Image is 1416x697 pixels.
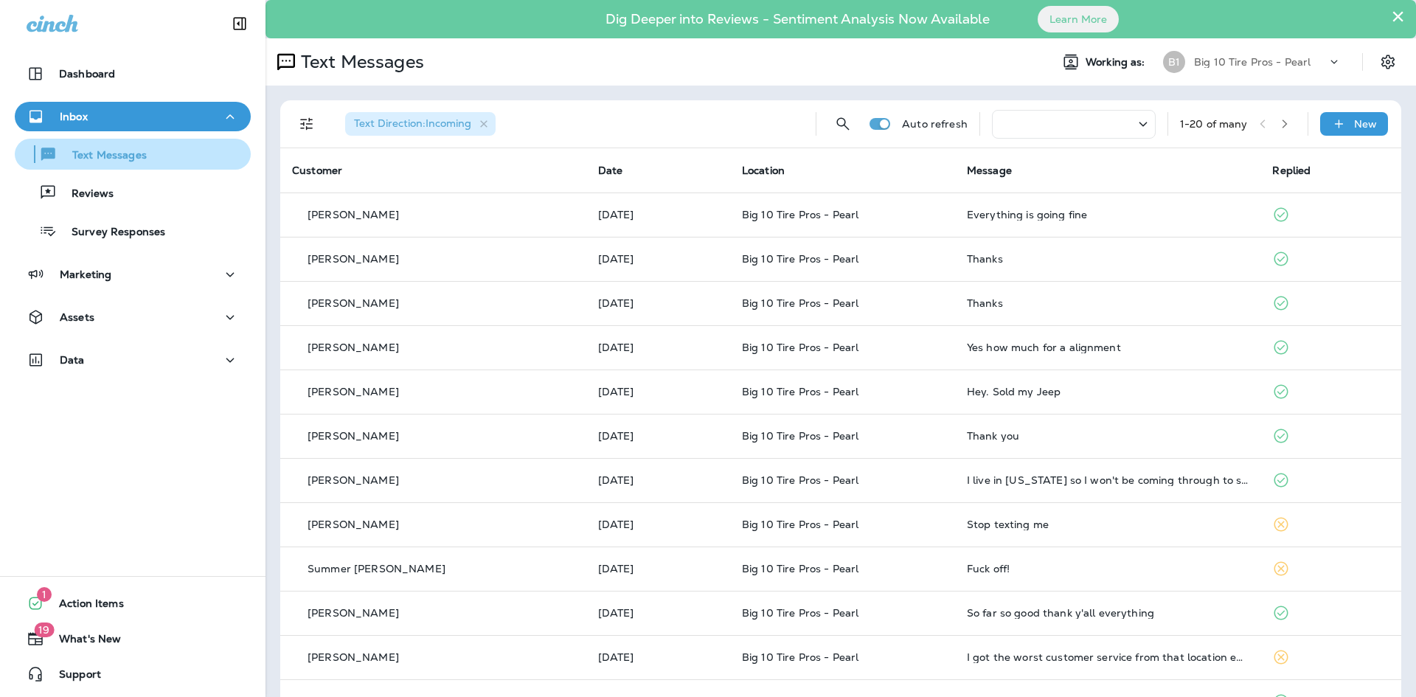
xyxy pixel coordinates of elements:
[15,589,251,618] button: 1Action Items
[295,51,424,73] p: Text Messages
[967,164,1012,177] span: Message
[308,474,399,486] p: [PERSON_NAME]
[742,562,858,575] span: Big 10 Tire Pros - Pearl
[967,209,1249,221] div: Everything is going fine
[742,651,858,664] span: Big 10 Tire Pros - Pearl
[902,118,968,130] p: Auto refresh
[37,587,52,602] span: 1
[967,430,1249,442] div: Thank you
[742,164,785,177] span: Location
[308,651,399,663] p: [PERSON_NAME]
[308,519,399,530] p: [PERSON_NAME]
[60,354,85,366] p: Data
[742,474,858,487] span: Big 10 Tire Pros - Pearl
[60,111,88,122] p: Inbox
[44,633,121,651] span: What's New
[292,164,342,177] span: Customer
[742,297,858,310] span: Big 10 Tire Pros - Pearl
[15,102,251,131] button: Inbox
[15,659,251,689] button: Support
[1180,118,1248,130] div: 1 - 20 of many
[34,623,54,637] span: 19
[598,607,718,619] p: Sep 25, 2025 11:24 AM
[1272,164,1311,177] span: Replied
[1354,118,1377,130] p: New
[15,59,251,89] button: Dashboard
[598,386,718,398] p: Sep 29, 2025 10:24 AM
[563,17,1032,21] p: Dig Deeper into Reviews - Sentiment Analysis Now Available
[308,430,399,442] p: [PERSON_NAME]
[354,117,471,130] span: Text Direction : Incoming
[308,253,399,265] p: [PERSON_NAME]
[15,345,251,375] button: Data
[598,253,718,265] p: Oct 4, 2025 02:05 PM
[1163,51,1185,73] div: B1
[967,341,1249,353] div: Yes how much for a alignment
[742,606,858,620] span: Big 10 Tire Pros - Pearl
[308,607,399,619] p: [PERSON_NAME]
[742,208,858,221] span: Big 10 Tire Pros - Pearl
[1375,49,1401,75] button: Settings
[742,518,858,531] span: Big 10 Tire Pros - Pearl
[308,297,399,309] p: [PERSON_NAME]
[967,297,1249,309] div: Thanks
[15,139,251,170] button: Text Messages
[345,112,496,136] div: Text Direction:Incoming
[742,385,858,398] span: Big 10 Tire Pros - Pearl
[742,429,858,443] span: Big 10 Tire Pros - Pearl
[967,607,1249,619] div: So far so good thank y'all everything
[57,226,165,240] p: Survey Responses
[219,9,260,38] button: Collapse Sidebar
[15,215,251,246] button: Survey Responses
[1391,4,1405,28] button: Close
[598,297,718,309] p: Oct 3, 2025 07:23 AM
[308,209,399,221] p: [PERSON_NAME]
[292,109,322,139] button: Filters
[967,474,1249,486] div: I live in georgia so I won't be coming through to see you guys in pearl
[598,164,623,177] span: Date
[1086,56,1148,69] span: Working as:
[15,302,251,332] button: Assets
[308,341,399,353] p: [PERSON_NAME]
[598,474,718,486] p: Sep 27, 2025 09:12 PM
[598,519,718,530] p: Sep 26, 2025 10:52 AM
[15,624,251,653] button: 19What's New
[598,651,718,663] p: Sep 24, 2025 08:52 AM
[44,597,124,615] span: Action Items
[57,187,114,201] p: Reviews
[967,651,1249,663] div: I got the worst customer service from that location ever. It would take an act of God to get me t...
[1038,6,1119,32] button: Learn More
[598,209,718,221] p: Oct 4, 2025 02:48 PM
[308,563,445,575] p: Summer [PERSON_NAME]
[598,430,718,442] p: Sep 29, 2025 08:04 AM
[58,149,147,163] p: Text Messages
[60,268,111,280] p: Marketing
[59,68,115,80] p: Dashboard
[15,260,251,289] button: Marketing
[742,252,858,266] span: Big 10 Tire Pros - Pearl
[967,253,1249,265] div: Thanks
[308,386,399,398] p: [PERSON_NAME]
[828,109,858,139] button: Search Messages
[44,668,101,686] span: Support
[1194,56,1311,68] p: Big 10 Tire Pros - Pearl
[598,563,718,575] p: Sep 26, 2025 09:25 AM
[967,563,1249,575] div: Fuck off!
[967,386,1249,398] div: Hey. Sold my Jeep
[598,341,718,353] p: Oct 1, 2025 01:50 PM
[15,177,251,208] button: Reviews
[742,341,858,354] span: Big 10 Tire Pros - Pearl
[967,519,1249,530] div: Stop texting me
[60,311,94,323] p: Assets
